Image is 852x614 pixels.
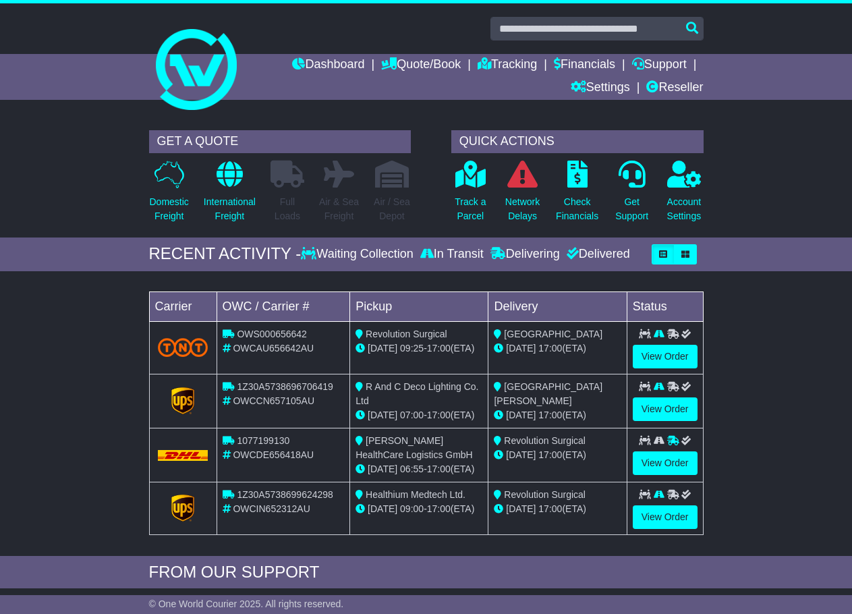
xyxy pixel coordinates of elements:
[356,462,482,476] div: - (ETA)
[506,449,536,460] span: [DATE]
[149,130,411,153] div: GET A QUOTE
[203,160,256,231] a: InternationalFreight
[488,291,627,321] td: Delivery
[554,54,615,77] a: Financials
[217,291,350,321] td: OWC / Carrier #
[233,343,314,354] span: OWCAU656642AU
[149,244,302,264] div: RECENT ACTIVITY -
[538,503,562,514] span: 17:00
[494,502,621,516] div: (ETA)
[571,77,630,100] a: Settings
[633,345,698,368] a: View Order
[417,247,487,262] div: In Transit
[171,495,194,522] img: GetCarrierServiceLogo
[633,505,698,529] a: View Order
[237,381,333,392] span: 1Z30A5738696706419
[506,410,536,420] span: [DATE]
[627,291,703,321] td: Status
[233,449,314,460] span: OWCDE656418AU
[494,341,621,356] div: (ETA)
[158,338,208,356] img: TNT_Domestic.png
[506,503,536,514] span: [DATE]
[149,563,704,582] div: FROM OUR SUPPORT
[319,195,359,223] p: Air & Sea Freight
[555,160,599,231] a: CheckFinancials
[149,598,344,609] span: © One World Courier 2025. All rights reserved.
[427,410,451,420] span: 17:00
[368,503,397,514] span: [DATE]
[400,464,424,474] span: 06:55
[368,464,397,474] span: [DATE]
[150,195,189,223] p: Domestic Freight
[350,291,488,321] td: Pickup
[487,247,563,262] div: Delivering
[149,291,217,321] td: Carrier
[454,160,486,231] a: Track aParcel
[368,410,397,420] span: [DATE]
[356,341,482,356] div: - (ETA)
[615,195,648,223] p: Get Support
[505,160,540,231] a: NetworkDelays
[237,489,333,500] span: 1Z30A5738699624298
[237,435,289,446] span: 1077199130
[301,247,416,262] div: Waiting Collection
[615,160,649,231] a: GetSupport
[494,448,621,462] div: (ETA)
[400,410,424,420] span: 07:00
[563,247,630,262] div: Delivered
[455,195,486,223] p: Track a Parcel
[633,451,698,475] a: View Order
[356,435,473,460] span: [PERSON_NAME] HealthCare Logistics GmbH
[632,54,687,77] a: Support
[400,343,424,354] span: 09:25
[666,160,702,231] a: AccountSettings
[538,410,562,420] span: 17:00
[356,502,482,516] div: - (ETA)
[505,195,540,223] p: Network Delays
[149,160,190,231] a: DomesticFreight
[356,381,478,406] span: R And C Deco Lighting Co. Ltd
[478,54,537,77] a: Tracking
[271,195,304,223] p: Full Loads
[233,503,310,514] span: OWCIN652312AU
[646,77,703,100] a: Reseller
[158,450,208,461] img: DHL.png
[381,54,461,77] a: Quote/Book
[538,449,562,460] span: 17:00
[556,195,598,223] p: Check Financials
[427,343,451,354] span: 17:00
[633,397,698,421] a: View Order
[237,329,307,339] span: OWS000656642
[171,387,194,414] img: GetCarrierServiceLogo
[494,408,621,422] div: (ETA)
[374,195,410,223] p: Air / Sea Depot
[204,195,256,223] p: International Freight
[504,329,602,339] span: [GEOGRAPHIC_DATA]
[366,329,447,339] span: Revolution Surgical
[538,343,562,354] span: 17:00
[504,435,586,446] span: Revolution Surgical
[667,195,702,223] p: Account Settings
[506,343,536,354] span: [DATE]
[494,381,602,406] span: [GEOGRAPHIC_DATA][PERSON_NAME]
[427,464,451,474] span: 17:00
[233,395,314,406] span: OWCCN657105AU
[366,489,465,500] span: Healthium Medtech Ltd.
[400,503,424,514] span: 09:00
[356,408,482,422] div: - (ETA)
[504,489,586,500] span: Revolution Surgical
[427,503,451,514] span: 17:00
[451,130,704,153] div: QUICK ACTIONS
[292,54,364,77] a: Dashboard
[368,343,397,354] span: [DATE]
